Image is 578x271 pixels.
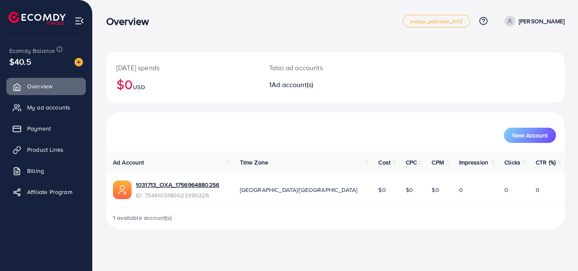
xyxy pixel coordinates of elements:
[27,82,52,90] span: Overview
[432,186,439,194] span: $0
[459,186,463,194] span: 0
[27,145,63,154] span: Product Links
[378,158,391,167] span: Cost
[27,124,51,133] span: Payment
[113,158,144,167] span: Ad Account
[6,162,86,179] a: Billing
[6,120,86,137] a: Payment
[512,132,548,138] span: New Account
[501,16,564,27] a: [PERSON_NAME]
[406,186,413,194] span: $0
[459,158,489,167] span: Impression
[240,186,358,194] span: [GEOGRAPHIC_DATA]/[GEOGRAPHIC_DATA]
[6,183,86,200] a: Affiliate Program
[504,186,508,194] span: 0
[240,158,268,167] span: Time Zone
[74,16,84,26] img: menu
[27,167,44,175] span: Billing
[410,19,463,24] span: metap_pakistan_002
[9,47,55,55] span: Ecomdy Balance
[403,15,470,27] a: metap_pakistan_002
[519,16,564,26] p: [PERSON_NAME]
[504,158,520,167] span: Clicks
[6,99,86,116] a: My ad accounts
[269,81,363,89] h2: 1
[116,76,249,92] h2: $0
[378,186,385,194] span: $0
[113,181,132,199] img: ic-ads-acc.e4c84228.svg
[6,78,86,95] a: Overview
[27,188,72,196] span: Affiliate Program
[406,158,417,167] span: CPC
[536,158,556,167] span: CTR (%)
[106,15,156,27] h3: Overview
[136,181,219,189] a: 1031713_OXA_1756964880256
[542,233,572,265] iframe: Chat
[269,63,363,73] p: Total ad accounts
[9,55,31,68] span: $40.5
[136,191,219,200] span: ID: 7546105180023390226
[272,80,313,89] span: Ad account(s)
[504,128,556,143] button: New Account
[27,103,70,112] span: My ad accounts
[536,186,539,194] span: 0
[74,58,83,66] img: image
[432,158,443,167] span: CPM
[6,141,86,158] a: Product Links
[113,214,172,222] span: 1 available account(s)
[116,63,249,73] p: [DATE] spends
[133,83,145,91] span: USD
[8,12,66,25] img: logo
